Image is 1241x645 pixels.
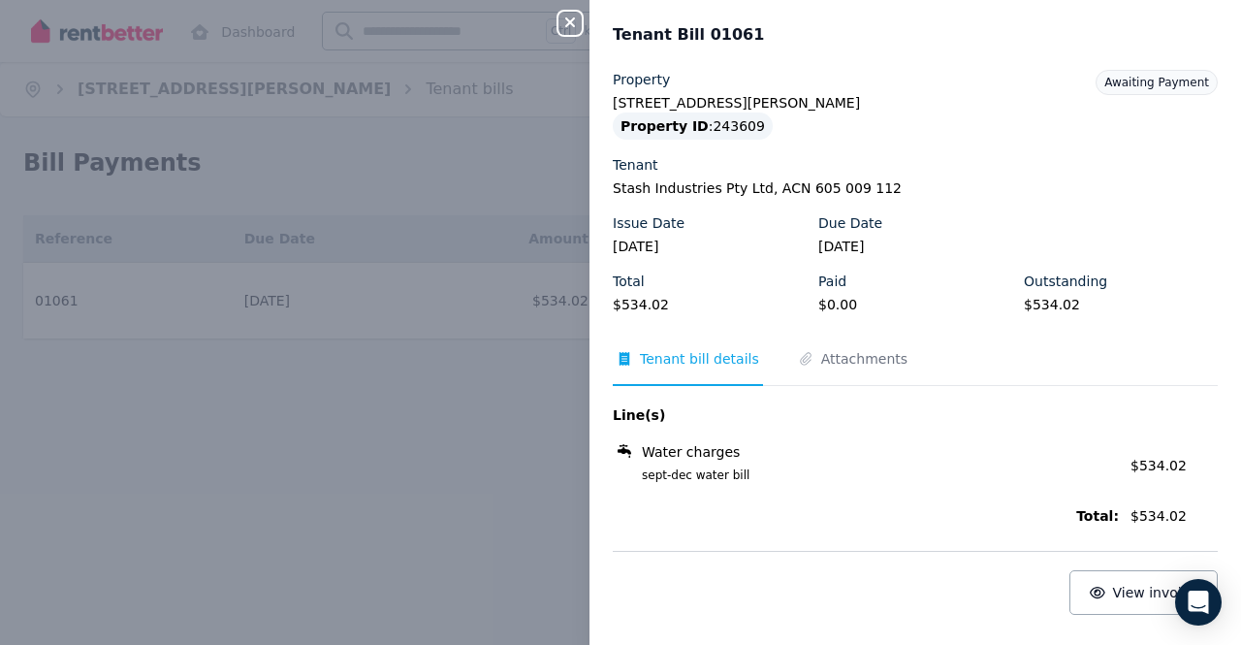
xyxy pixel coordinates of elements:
[1113,585,1198,600] span: View invoice
[613,272,645,291] label: Total
[1175,579,1222,626] div: Open Intercom Messenger
[821,349,907,369] span: Attachments
[640,349,759,369] span: Tenant bill details
[613,70,670,89] label: Property
[613,178,1218,198] legend: Stash Industries Pty Ltd, ACN 605 009 112
[619,468,1119,483] span: sept-dec water bill
[613,349,1218,386] nav: Tabs
[642,442,740,462] span: Water charges
[613,237,807,256] legend: [DATE]
[1069,570,1218,615] button: View invoice
[818,237,1012,256] legend: [DATE]
[613,113,773,140] div: : 243609
[1024,295,1218,314] legend: $534.02
[818,213,882,233] label: Due Date
[1104,76,1209,89] span: Awaiting Payment
[1130,458,1187,473] span: $534.02
[613,23,764,47] span: Tenant Bill 01061
[613,506,1119,526] span: Total:
[613,93,1218,113] legend: [STREET_ADDRESS][PERSON_NAME]
[620,116,709,136] span: Property ID
[1024,272,1107,291] label: Outstanding
[613,155,658,175] label: Tenant
[1130,506,1218,526] span: $534.02
[818,295,1012,314] legend: $0.00
[613,405,1119,425] span: Line(s)
[613,295,807,314] legend: $534.02
[818,272,846,291] label: Paid
[613,213,684,233] label: Issue Date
